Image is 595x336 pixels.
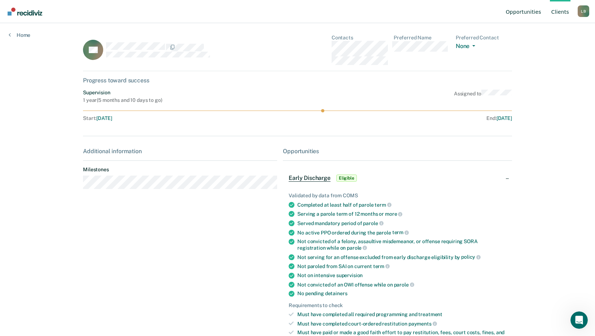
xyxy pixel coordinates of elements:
span: parole [394,282,414,288]
span: term [375,202,391,208]
iframe: Intercom live chat [570,311,588,329]
div: Must have completed all required programming and [297,311,506,318]
div: Not serving for an offense excluded from early discharge eligibility by [297,254,506,260]
div: Completed at least half of parole [297,202,506,208]
dt: Contacts [332,35,388,41]
div: Validated by data from COMS [289,193,506,199]
span: parole [347,245,367,251]
span: detainers [325,290,347,296]
div: Early DischargeEligible [283,167,512,190]
span: Eligible [336,175,357,182]
div: Not convicted of a felony, assaultive misdemeanor, or offense requiring SORA registration while on [297,238,506,251]
span: [DATE] [496,115,512,121]
img: Recidiviz [8,8,42,16]
div: End : [301,115,512,121]
div: Start : [83,115,298,121]
div: No active PPO ordered during the parole [297,229,506,236]
span: more [385,211,402,217]
button: Profile dropdown button [578,5,589,17]
div: Additional information [83,148,277,155]
div: Serving a parole term of 12 months or [297,211,506,217]
span: [DATE] [96,115,112,121]
span: term [392,229,409,235]
span: supervision [336,272,363,278]
div: Not on intensive [297,272,506,279]
div: Assigned to [454,90,512,103]
div: No pending [297,290,506,297]
div: Not convicted of an OWI offense while on [297,281,506,288]
span: Early Discharge [289,175,331,182]
span: treatment [418,311,442,317]
dt: Milestones [83,167,277,173]
div: Requirements to check [289,302,506,309]
dt: Preferred Contact [456,35,512,41]
dt: Preferred Name [394,35,450,41]
div: Must have completed court-ordered restitution [297,320,506,327]
div: Supervision [83,90,162,96]
button: None [456,43,478,51]
div: Progress toward success [83,77,512,84]
div: Served mandatory period of [297,220,506,227]
div: Opportunities [283,148,512,155]
div: 1 year ( 5 months and 10 days to go ) [83,97,162,103]
span: policy [461,254,481,260]
span: term [373,263,390,269]
span: parole [363,220,383,226]
a: Home [9,32,30,38]
div: L B [578,5,589,17]
span: payments [408,321,437,327]
div: Not paroled from SAI on current [297,263,506,270]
